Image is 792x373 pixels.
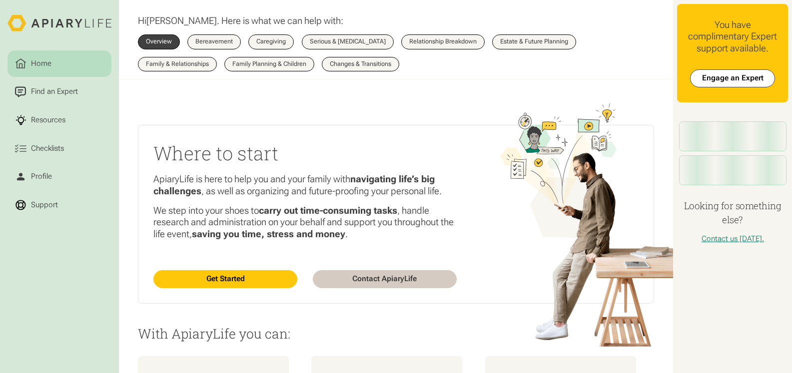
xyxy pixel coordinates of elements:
[138,34,180,49] a: Overview
[7,135,111,162] a: Checklists
[702,234,764,243] a: Contact us [DATE].
[685,19,781,54] div: You have complimentary Expert support available.
[7,163,111,190] a: Profile
[7,107,111,133] a: Resources
[146,61,209,67] div: Family & Relationships
[29,114,68,126] div: Resources
[29,199,60,211] div: Support
[677,199,789,227] h4: Looking for something else?
[409,38,477,44] div: Relationship Breakdown
[153,205,457,240] p: We step into your shoes to , handle research and administration on your behalf and support you th...
[330,61,391,67] div: Changes & Transitions
[7,192,111,218] a: Support
[29,143,66,154] div: Checklists
[259,205,397,216] strong: carry out time-consuming tasks
[500,38,568,44] div: Estate & Future Planning
[153,173,435,197] strong: navigating life’s big challenges
[322,57,399,72] a: Changes & Transitions
[313,270,457,288] a: Contact ApiaryLife
[248,34,294,49] a: Caregiving
[187,34,241,49] a: Bereavement
[256,38,286,44] div: Caregiving
[29,171,54,183] div: Profile
[302,34,394,49] a: Serious & [MEDICAL_DATA]
[138,15,343,27] p: Hi . Here is what we can help with:
[153,270,298,288] a: Get Started
[7,50,111,77] a: Home
[195,38,233,44] div: Bereavement
[224,57,314,72] a: Family Planning & Children
[401,34,485,49] a: Relationship Breakdown
[690,69,775,87] a: Engage an Expert
[153,140,457,166] h2: Where to start
[153,173,457,197] p: ApiaryLife is here to help you and your family with , as well as organizing and future-proofing y...
[310,38,386,44] div: Serious & [MEDICAL_DATA]
[232,61,306,67] div: Family Planning & Children
[492,34,576,49] a: Estate & Future Planning
[29,58,54,69] div: Home
[29,86,80,98] div: Find an Expert
[192,228,345,240] strong: saving you time, stress and money
[146,15,217,26] span: [PERSON_NAME]
[138,57,217,72] a: Family & Relationships
[138,326,655,341] p: With ApiaryLife you can:
[7,78,111,105] a: Find an Expert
